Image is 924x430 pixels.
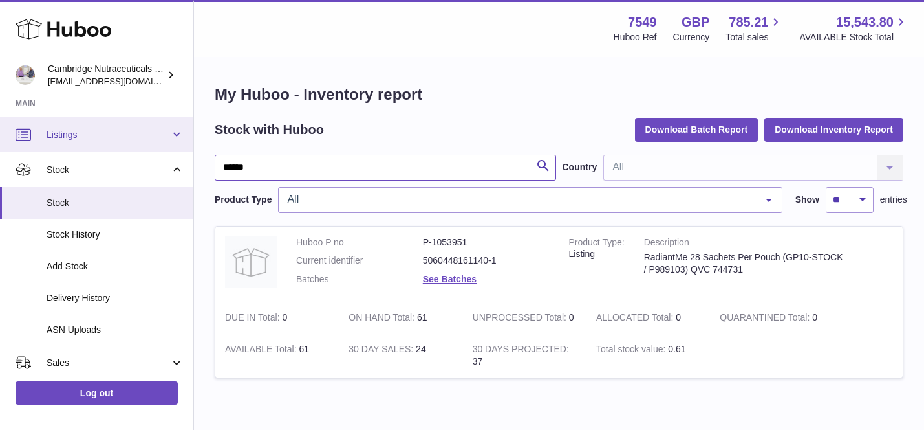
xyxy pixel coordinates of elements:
span: Stock History [47,229,184,241]
div: RadiantMe 28 Sachets Per Pouch (GP10-STOCK / P989103) QVC 744731 [644,251,844,276]
a: 785.21 Total sales [725,14,783,43]
span: Add Stock [47,260,184,273]
a: See Batches [423,274,477,284]
a: Log out [16,381,178,405]
strong: Total stock value [596,344,668,357]
strong: 30 DAY SALES [349,344,416,357]
span: entries [880,194,907,206]
span: Stock [47,197,184,209]
strong: DUE IN Total [225,312,282,326]
img: qvc@camnutra.com [16,65,35,85]
dd: P-1053951 [423,236,550,249]
strong: ALLOCATED Total [596,312,676,326]
button: Download Batch Report [635,118,758,141]
strong: Product Type [569,237,625,251]
span: Stock [47,164,170,176]
span: listing [569,249,595,259]
label: Country [563,161,597,174]
td: 0 [586,302,710,334]
strong: UNPROCESSED Total [473,312,569,326]
dt: Batches [296,273,423,286]
span: [EMAIL_ADDRESS][DOMAIN_NAME] [48,76,190,86]
span: 785.21 [729,14,768,31]
span: Delivery History [47,292,184,304]
span: AVAILABLE Stock Total [799,31,908,43]
img: product image [225,236,277,288]
strong: GBP [682,14,709,31]
label: Show [795,194,819,206]
dd: 5060448161140-1 [423,255,550,267]
td: 0 [215,302,339,334]
span: Total sales [725,31,783,43]
strong: Description [644,236,844,252]
strong: AVAILABLE Total [225,344,299,357]
label: Product Type [215,194,272,206]
td: 0 [463,302,586,334]
strong: ON HAND Total [349,312,417,326]
td: 61 [339,302,462,334]
dt: Huboo P no [296,236,423,249]
span: 15,543.80 [836,14,894,31]
span: All [284,193,755,206]
strong: 7549 [628,14,657,31]
dt: Current identifier [296,255,423,267]
span: 0.61 [668,344,685,354]
td: 37 [463,334,586,378]
h1: My Huboo - Inventory report [215,84,903,105]
button: Download Inventory Report [764,118,903,141]
span: Listings [47,129,170,141]
td: 61 [215,334,339,378]
span: ASN Uploads [47,324,184,336]
span: 0 [812,312,817,322]
div: Cambridge Nutraceuticals Ltd [48,63,164,87]
strong: QUARANTINED Total [720,312,812,326]
span: Sales [47,357,170,369]
td: 24 [339,334,462,378]
div: Huboo Ref [614,31,657,43]
strong: 30 DAYS PROJECTED [473,344,569,357]
h2: Stock with Huboo [215,121,324,139]
div: Currency [673,31,710,43]
a: 15,543.80 AVAILABLE Stock Total [799,14,908,43]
